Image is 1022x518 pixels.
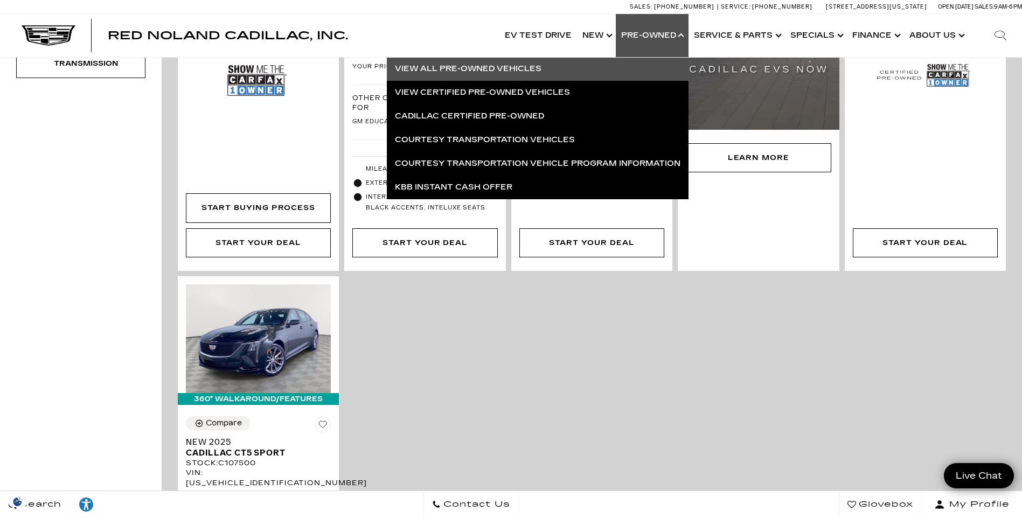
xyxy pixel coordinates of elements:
a: KBB Instant Cash Offer [387,176,689,199]
div: Transmission [54,58,108,69]
a: Your Price $44,684 [352,63,497,71]
a: [STREET_ADDRESS][US_STATE] [826,3,927,10]
img: Show Me the CARFAX 1-Owner Badge [927,61,970,90]
span: Sales: [630,3,652,10]
span: GM Educator Offer [352,118,479,126]
span: My Profile [945,497,1010,512]
div: Start Your Deal [882,237,968,249]
span: Cadillac CT5 Sport [186,447,323,458]
a: Cadillac Certified Pre-Owned [387,104,689,128]
span: Contact Us [441,497,510,512]
div: Start Buying Process [186,193,331,222]
a: New 2025Cadillac CT5 Sport [186,437,331,458]
a: Service: [PHONE_NUMBER] [717,4,815,10]
a: View Certified Pre-Owned Vehicles [387,81,689,104]
div: Start Your Deal [352,228,497,257]
div: Learn More [728,152,790,164]
div: Explore your accessibility options [70,496,102,513]
div: Start Your Deal [383,237,468,249]
a: GM Educator Offer $500 [352,118,497,126]
div: TransmissionTransmission [16,49,145,78]
button: Save Vehicle [315,416,331,437]
li: Mileage: 3778 [352,162,497,176]
div: Search [979,14,1022,57]
a: Sales: [PHONE_NUMBER] [630,4,717,10]
a: Contact Us [423,491,519,518]
div: Stock : C107500 [186,458,331,468]
img: Cadillac Dark Logo with Cadillac White Text [22,25,75,46]
a: EV Test Drive [499,14,577,57]
div: Compare [206,418,242,428]
div: Start Your Deal [549,237,634,249]
a: Pre-Owned [616,14,689,57]
span: [PHONE_NUMBER] [654,3,714,10]
button: Compare Vehicle [186,416,251,430]
a: New [577,14,616,57]
p: Other Offers You May Qualify For [352,93,497,113]
a: Courtesy Transportation Vehicle Program Information [387,152,689,176]
a: Finance [847,14,904,57]
span: Exterior: Black Raven [366,178,497,188]
span: [PHONE_NUMBER] [752,3,812,10]
span: Interior: Jet Black with Jet Black accents, Inteluxe Seats [366,192,497,213]
span: Sales: [975,3,994,10]
div: VIN: [US_VEHICLE_IDENTIFICATION_NUMBER] [186,468,331,487]
a: About Us [904,14,968,57]
div: Start Your Deal [853,228,998,257]
img: Show Me the CARFAX 1-Owner Badge [227,61,287,100]
img: Opt-Out Icon [5,496,30,507]
a: Service & Parts [689,14,785,57]
span: 9 AM-6 PM [994,3,1022,10]
a: View All Pre-Owned Vehicles [387,57,689,81]
span: Search [17,497,61,512]
a: Live Chat [944,463,1014,488]
div: Learn More [686,143,831,172]
span: Your Price [352,63,470,71]
span: Red Noland Cadillac, Inc. [108,29,348,42]
span: Open [DATE] [938,3,974,10]
span: Glovebox [856,497,913,512]
a: Courtesy Transportation Vehicles [387,128,689,152]
div: 360° WalkAround/Features [178,393,339,405]
div: Start Your Deal [519,228,664,257]
span: Live Chat [950,470,1007,482]
a: Glovebox [839,491,922,518]
div: Start Your Deal [215,237,301,249]
img: 2025 Cadillac CT5 Sport [186,284,331,393]
section: Click to Open Cookie Consent Modal [5,496,30,507]
img: Cadillac Certified Used Vehicle [877,65,921,86]
span: Service: [721,3,750,10]
a: Explore your accessibility options [70,491,103,518]
button: Open user profile menu [922,491,1022,518]
a: Specials [785,14,847,57]
a: Red Noland Cadillac, Inc. [108,30,348,41]
div: Start Your Deal [186,228,331,257]
span: New 2025 [186,437,323,447]
div: Start Buying Process [201,202,315,214]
